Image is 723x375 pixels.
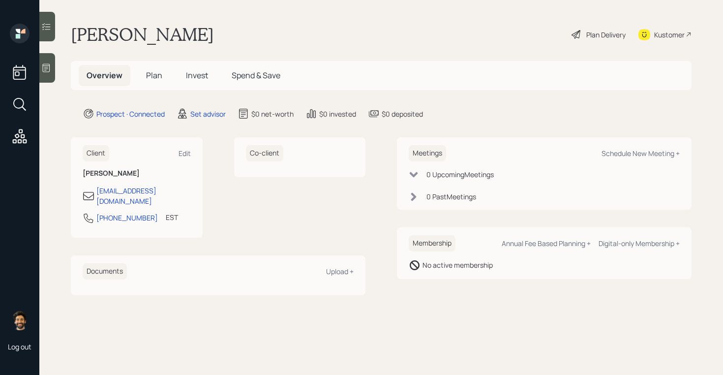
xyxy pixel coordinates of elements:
div: Edit [179,149,191,158]
span: Overview [87,70,122,81]
h6: Meetings [409,145,446,161]
div: $0 deposited [382,109,423,119]
div: 0 Upcoming Meeting s [426,169,494,180]
span: Invest [186,70,208,81]
div: Annual Fee Based Planning + [502,239,591,248]
div: [PHONE_NUMBER] [96,213,158,223]
h1: [PERSON_NAME] [71,24,214,45]
div: Digital-only Membership + [599,239,680,248]
img: eric-schwartz-headshot.png [10,311,30,330]
span: Plan [146,70,162,81]
div: $0 invested [319,109,356,119]
div: Prospect · Connected [96,109,165,119]
div: EST [166,212,178,222]
div: Kustomer [654,30,685,40]
div: Plan Delivery [586,30,626,40]
h6: Membership [409,235,455,251]
span: Spend & Save [232,70,280,81]
h6: Client [83,145,109,161]
div: Upload + [326,267,354,276]
div: [EMAIL_ADDRESS][DOMAIN_NAME] [96,186,191,206]
h6: [PERSON_NAME] [83,169,191,178]
div: No active membership [422,260,493,270]
h6: Co-client [246,145,283,161]
div: $0 net-worth [251,109,294,119]
div: Log out [8,342,31,351]
div: Schedule New Meeting + [602,149,680,158]
div: 0 Past Meeting s [426,191,476,202]
div: Set advisor [190,109,226,119]
h6: Documents [83,263,127,280]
